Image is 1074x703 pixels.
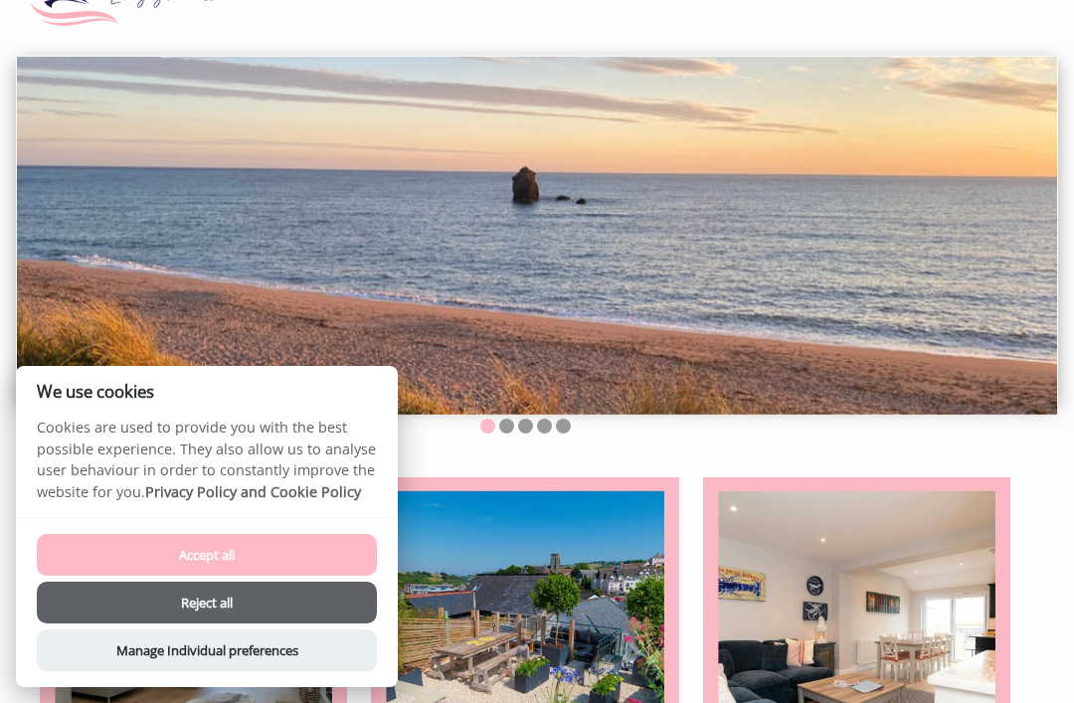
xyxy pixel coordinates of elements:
button: Reject all [37,582,377,623]
a: Privacy Policy and Cookie Policy [145,482,361,501]
button: Manage Individual preferences [37,629,377,671]
button: Accept all [37,534,377,576]
h2: We use cookies [16,382,398,401]
p: Cookies are used to provide you with the best possible experience. They also allow us to analyse ... [16,417,398,517]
